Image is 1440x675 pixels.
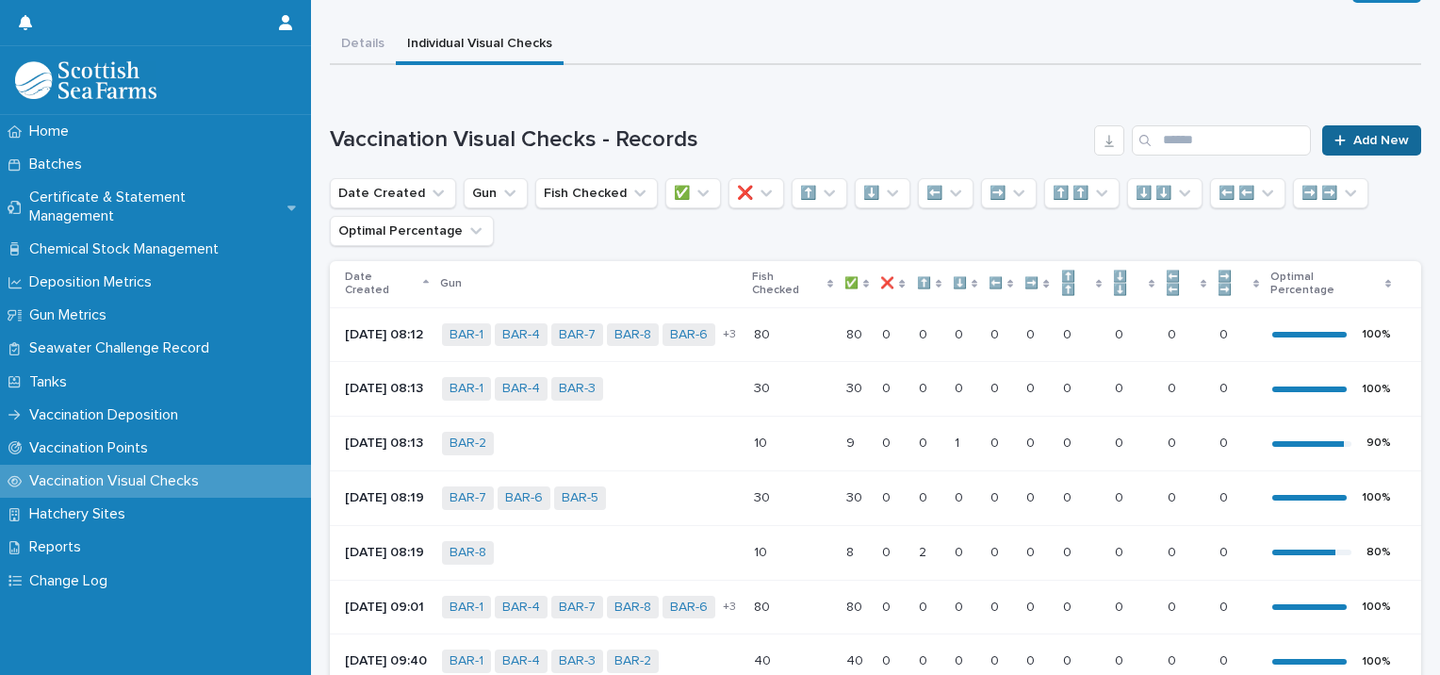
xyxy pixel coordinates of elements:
p: 30 [754,486,774,506]
p: 0 [1063,432,1075,452]
p: 0 [1168,432,1180,452]
p: ⬆️ ⬆️ [1061,267,1091,302]
div: 100 % [1362,328,1391,341]
button: Details [330,25,396,65]
p: Hatchery Sites [22,505,140,523]
span: Add New [1353,134,1409,147]
p: 0 [1115,377,1127,397]
p: 10 [754,432,771,452]
a: BAR-6 [670,600,708,616]
p: 0 [1168,650,1180,669]
p: 0 [990,486,1003,506]
a: BAR-1 [450,653,483,669]
p: Gun Metrics [22,306,122,324]
p: 2 [919,541,930,561]
p: 80 [754,596,774,616]
p: [DATE] 08:19 [345,545,427,561]
div: 100 % [1362,655,1391,668]
p: Deposition Metrics [22,273,167,291]
tr: [DATE] 08:13BAR-2 1010 99 00 00 11 00 00 00 00 00 00 90% [330,417,1421,471]
p: 0 [919,650,931,669]
p: 0 [955,650,967,669]
button: ⬆️ ⬆️ [1044,178,1120,208]
button: Optimal Percentage [330,216,494,246]
p: 0 [1219,541,1232,561]
button: Gun [464,178,528,208]
a: BAR-1 [450,327,483,343]
p: 0 [1115,486,1127,506]
p: 0 [1063,650,1075,669]
span: + 3 [723,601,736,613]
p: ✅ [844,273,859,294]
a: BAR-6 [505,490,543,506]
a: BAR-3 [559,381,596,397]
p: Home [22,123,84,140]
p: Date Created [345,267,418,302]
p: Gun [440,273,462,294]
p: 0 [1168,541,1180,561]
p: 0 [919,486,931,506]
a: BAR-6 [670,327,708,343]
a: Add New [1322,125,1421,156]
p: 0 [1026,432,1039,452]
p: 40 [754,650,775,669]
p: 0 [955,323,967,343]
p: 0 [1026,377,1039,397]
p: 0 [1115,596,1127,616]
p: 0 [1219,377,1232,397]
button: ⬇️ [855,178,910,208]
p: 0 [1115,432,1127,452]
p: 8 [846,541,858,561]
p: 0 [990,650,1003,669]
tr: [DATE] 08:19BAR-7 BAR-6 BAR-5 3030 3030 00 00 00 00 00 00 00 00 00 100% [330,470,1421,525]
p: 0 [1219,596,1232,616]
p: 0 [1063,596,1075,616]
a: BAR-8 [450,545,486,561]
p: 0 [990,377,1003,397]
div: 100 % [1362,383,1391,396]
p: 0 [1026,650,1039,669]
a: BAR-8 [614,600,651,616]
p: 0 [1026,541,1039,561]
h1: Vaccination Visual Checks - Records [330,126,1087,154]
p: 0 [1063,486,1075,506]
p: 0 [1168,486,1180,506]
img: uOABhIYSsOPhGJQdTwEw [15,61,156,99]
button: Individual Visual Checks [396,25,564,65]
p: ➡️ ➡️ [1218,267,1248,302]
button: Fish Checked [535,178,658,208]
a: BAR-7 [559,600,596,616]
button: ⬇️ ⬇️ [1127,178,1203,208]
p: 0 [919,323,931,343]
p: 0 [882,432,894,452]
p: 0 [919,377,931,397]
p: 0 [882,596,894,616]
a: BAR-2 [450,436,486,452]
p: [DATE] 08:19 [345,490,427,506]
p: Certificate & Statement Management [22,189,287,224]
p: 0 [919,432,931,452]
p: 0 [1168,323,1180,343]
p: ➡️ [1024,273,1039,294]
p: [DATE] 08:13 [345,381,427,397]
tr: [DATE] 08:19BAR-8 1010 88 00 22 00 00 00 00 00 00 00 80% [330,525,1421,580]
p: ⬆️ [917,273,931,294]
p: 30 [846,377,866,397]
a: BAR-7 [559,327,596,343]
p: 0 [955,377,967,397]
p: Tanks [22,373,82,391]
tr: [DATE] 09:01BAR-1 BAR-4 BAR-7 BAR-8 BAR-6 +38080 8080 00 00 00 00 00 00 00 00 00 100% [330,580,1421,634]
p: Vaccination Visual Checks [22,472,214,490]
div: 90 % [1366,436,1391,450]
p: 0 [1026,596,1039,616]
p: 0 [882,541,894,561]
button: ⬆️ [792,178,847,208]
div: 80 % [1366,546,1391,559]
p: 80 [754,323,774,343]
p: 1 [955,432,963,452]
p: ⬅️ ⬅️ [1166,267,1196,302]
p: 0 [1219,486,1232,506]
p: 0 [882,486,894,506]
p: 0 [1063,541,1075,561]
p: 0 [990,323,1003,343]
